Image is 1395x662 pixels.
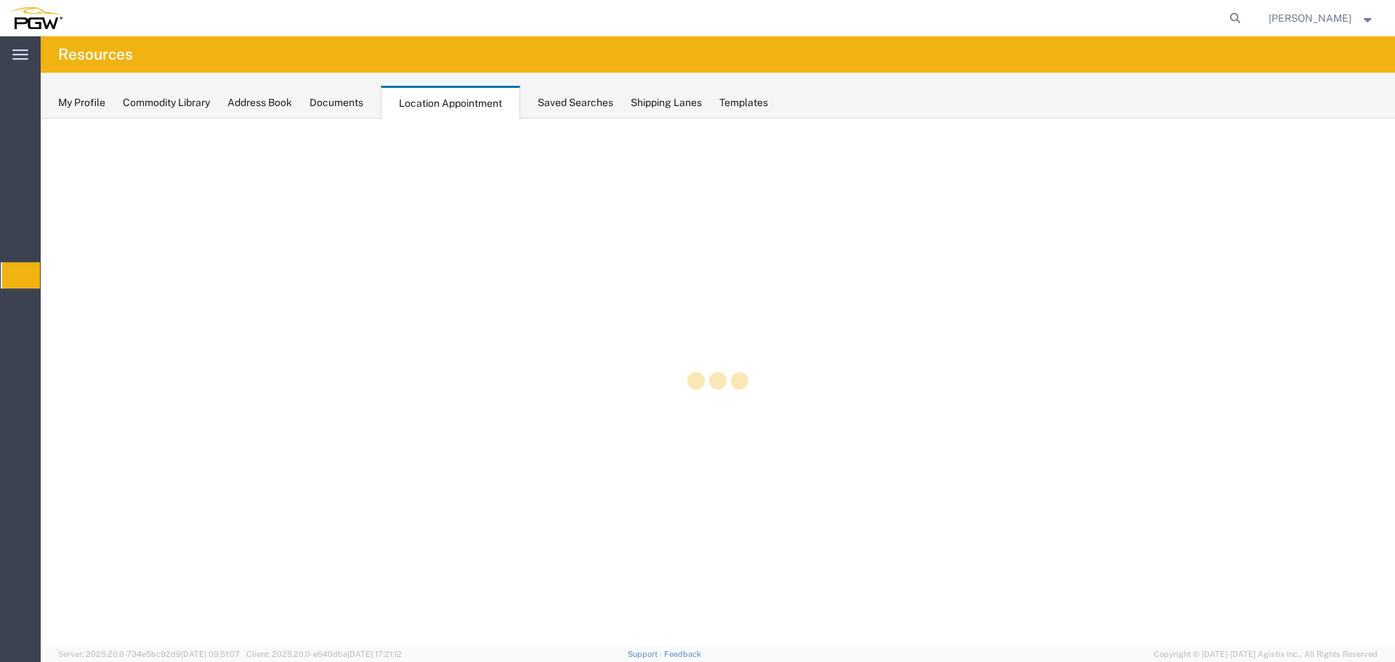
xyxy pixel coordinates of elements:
[1154,648,1378,661] span: Copyright © [DATE]-[DATE] Agistix Inc., All Rights Reserved
[181,650,240,658] span: [DATE] 09:51:07
[227,95,292,110] div: Address Book
[1269,10,1351,26] span: Phillip Thornton
[58,95,105,110] div: My Profile
[10,7,62,29] img: logo
[347,650,402,658] span: [DATE] 17:21:12
[310,95,363,110] div: Documents
[123,95,210,110] div: Commodity Library
[1268,9,1375,27] button: [PERSON_NAME]
[538,95,613,110] div: Saved Searches
[381,86,520,119] div: Location Appointment
[246,650,402,658] span: Client: 2025.20.0-e640dba
[628,650,664,658] a: Support
[719,95,768,110] div: Templates
[631,95,702,110] div: Shipping Lanes
[58,650,240,658] span: Server: 2025.20.0-734e5bc92d9
[58,36,133,73] h4: Resources
[664,650,701,658] a: Feedback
